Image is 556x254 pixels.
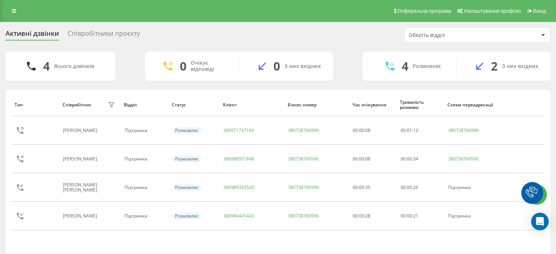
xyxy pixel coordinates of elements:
a: 380738760996 [288,156,319,162]
div: Тривалість розмови [400,100,440,110]
div: [PERSON_NAME] [63,128,99,133]
a: 380988551848 [223,156,254,162]
div: [PERSON_NAME] [PERSON_NAME] [63,182,106,193]
div: Розмовляє [172,156,201,162]
div: Підтримка [125,128,164,133]
a: 380738760996 [288,213,319,219]
div: З них вхідних [284,63,321,69]
div: : : [401,128,418,133]
div: Підтримка [448,213,493,219]
span: 00 [407,213,412,219]
div: Підтримка [448,185,493,190]
div: : : [401,213,418,219]
span: 00 [407,184,412,190]
div: Розмовляє [172,184,201,191]
div: Очікує відповіді [191,60,228,72]
span: 26 [413,184,418,190]
a: 380984445443 [223,213,254,219]
div: 0 [273,59,280,73]
span: Налаштування профілю [464,8,521,14]
a: 380971737194 [223,127,254,133]
div: Співробітники проєкту [68,30,140,41]
div: Співробітник [63,102,91,107]
div: [PERSON_NAME] [63,156,99,162]
div: [PERSON_NAME] [63,213,99,219]
div: Клієнт [223,102,281,107]
span: 34 [413,156,418,162]
div: Час очікування [352,102,393,107]
div: 2 [491,59,498,73]
a: 380989393520 [223,184,254,190]
span: 00 [407,156,412,162]
div: Оберіть відділ [409,32,496,38]
div: Підтримка [125,185,164,190]
span: 21 [413,213,418,219]
a: 380738760996 [288,127,319,133]
div: Розмовляє [172,127,201,134]
div: 00:00:08 [353,156,392,162]
div: Бізнес номер [288,102,345,107]
div: Відділ [124,102,164,107]
div: Open Intercom Messenger [531,213,549,230]
div: З них вхідних [502,63,538,69]
a: 380738760996 [448,156,479,162]
div: Схема переадресації [447,102,493,107]
div: 00:00:28 [353,213,392,219]
div: Статус [172,102,216,107]
span: 00 [401,184,406,190]
span: Реферальна програма [398,8,451,14]
div: Розмовляє [413,63,441,69]
div: 4 [402,59,408,73]
span: 00 [401,127,406,133]
div: : : [401,185,418,190]
span: Вихід [533,8,546,14]
div: Підтримка [125,156,164,162]
div: 00:00:08 [353,128,392,133]
div: Тип [15,102,55,107]
span: 12 [413,127,418,133]
a: 380738760996 [288,184,319,190]
div: Всього дзвінків [54,63,94,69]
div: Активні дзвінки [5,30,59,41]
span: 00 [401,213,406,219]
a: 380738760996 [448,128,479,133]
div: : : [401,156,418,162]
span: 00 [401,156,406,162]
div: 4 [43,59,50,73]
div: 00:00:35 [353,185,392,190]
span: 01 [407,127,412,133]
div: 0 [180,59,186,73]
div: Розмовляє [172,213,201,219]
div: Підтримка [125,213,164,219]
